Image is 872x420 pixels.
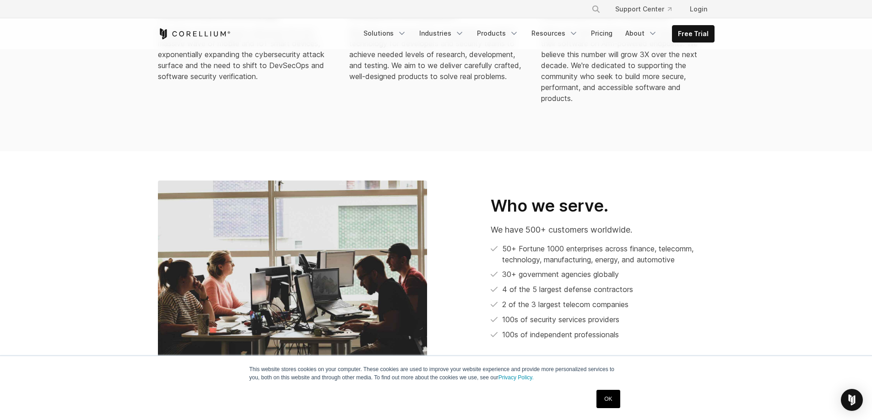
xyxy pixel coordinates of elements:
[580,1,715,17] div: Navigation Menu
[491,269,715,280] li: 30+ government agencies globally
[585,25,618,42] a: Pricing
[491,314,715,325] li: 100s of security services providers
[158,28,231,39] a: Corellium Home
[249,365,623,382] p: This website stores cookies on your computer. These cookies are used to improve your website expe...
[158,181,427,362] img: CORE_Customers-Worldwide
[491,243,715,265] li: 50+ Fortune 1000 enterprises across finance, telecomm, technology, manufacturing, energy, and aut...
[682,1,715,17] a: Login
[588,1,604,17] button: Search
[498,374,534,381] a: Privacy Policy.
[541,27,715,104] p: There are 13M developers [DATE] that deploy their software on Arm-powered endpoints. We believe t...
[491,329,715,340] li: 100s of independent professionals
[491,223,715,236] p: We have 500+ customers worldwide.
[491,284,715,295] li: 4 of the 5 largest defense contractors
[471,25,524,42] a: Products
[526,25,584,42] a: Resources
[358,25,412,42] a: Solutions
[349,27,523,82] p: We believe Arm hypervisor virtualization is critical technology for developers and security teams...
[596,390,620,408] a: OK
[620,25,663,42] a: About
[841,389,863,411] div: Open Intercom Messenger
[608,1,679,17] a: Support Center
[414,25,470,42] a: Industries
[672,26,714,42] a: Free Trial
[158,27,331,82] p: We believe Arm processors will power the next massive wave of mobile and IoT smart devices, expon...
[491,299,715,310] li: 2 of the 3 largest telecom companies
[491,196,715,216] h2: Who we serve.
[358,25,715,43] div: Navigation Menu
